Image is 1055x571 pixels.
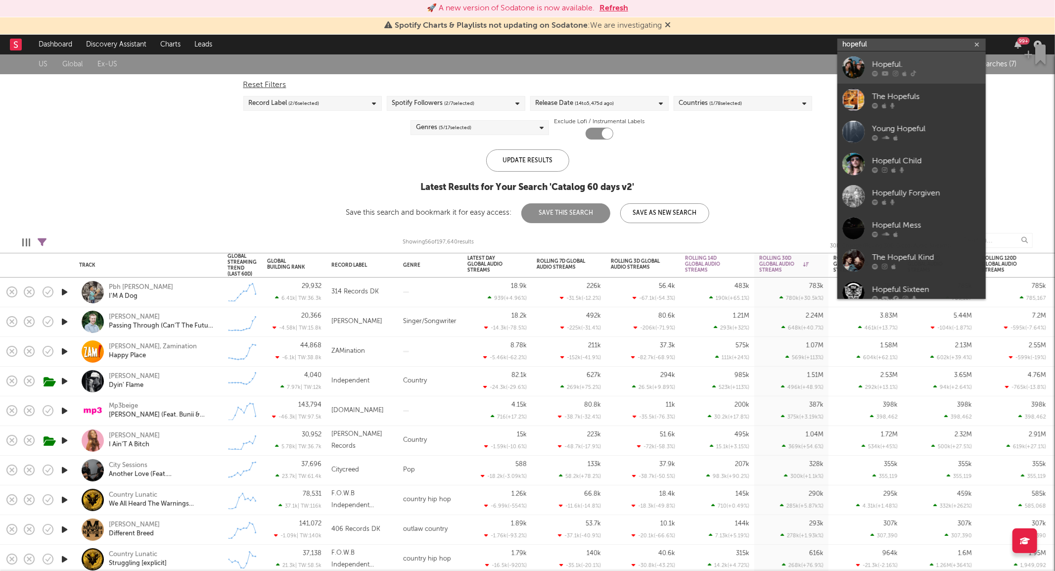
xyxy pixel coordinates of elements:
div: 5.78k | TW: 36.7k [267,443,321,450]
div: 30.2k ( +17.8 % ) [708,414,749,420]
div: Mp3beige [109,402,138,411]
div: 710 ( +0.49 % ) [711,503,749,509]
div: 939 ( +4.96 % ) [488,295,527,301]
div: 627k [587,372,601,379]
div: 588 [515,461,527,468]
div: 328k [809,461,824,468]
div: 332k ( +262 % ) [933,503,972,509]
div: 355k [884,461,898,468]
div: 56.4k [659,283,675,289]
div: Global Building Rank [267,258,307,270]
a: [PERSON_NAME] [109,313,160,322]
div: Citycreed [331,464,359,476]
a: Another Love (Feat. [GEOGRAPHIC_DATA]) [109,470,215,479]
a: Ex-US [97,58,117,71]
a: Discovery Assistant [79,35,153,54]
div: 143,794 [298,402,321,408]
div: 5.44M [954,313,972,319]
div: -18.3k ( -49.8 % ) [632,503,675,509]
div: 190k ( +65.1 % ) [709,295,749,301]
div: 290k [809,491,824,497]
div: 7.2M [1032,313,1046,319]
div: Reset Filters [243,79,812,91]
a: Hopeful Child [837,148,986,180]
div: 94k ( +2.64 % ) [933,384,972,390]
div: Young Hopeful [872,123,981,135]
div: Rolling 14D Global Audio Streams [685,255,734,273]
div: 398,462 [1018,414,1046,420]
div: 492k [586,313,601,319]
div: -6.99k ( -554 % ) [484,503,527,509]
div: 🚀 A new version of Sodatone is now available. [427,2,595,14]
div: 398,462 [870,414,898,420]
div: Showing 56 of 197,640 results [403,237,474,248]
div: 2.91M [1029,431,1046,438]
div: -765k ( -13.8 % ) [1005,384,1046,390]
div: 4.15k [511,402,527,408]
div: 355,119 [872,473,898,479]
span: ( 2 / 7 selected) [445,97,475,109]
a: Young Hopeful [837,116,986,148]
a: The Hopeful Kind [837,244,986,277]
div: 604k ( +62.1 % ) [857,354,898,361]
div: -38.7k ( -50.5 % ) [632,473,675,479]
div: 293k ( +32 % ) [714,325,749,331]
div: 523k ( +113 % ) [712,384,749,390]
div: Edit Columns [22,228,30,257]
div: 4.31k ( +1.48 % ) [856,503,898,509]
div: 145k [735,491,749,497]
div: 1.72M [881,431,898,438]
div: 4,040 [304,372,321,379]
div: -24.3k ( -29.6 % ) [483,384,527,390]
div: 14.2k ( +4.72 % ) [708,562,749,569]
div: 18.2k [511,313,527,319]
div: Spotify Followers [392,97,475,109]
div: -38.7k ( -32.4 % ) [558,414,601,420]
div: -20.1k ( -66.6 % ) [632,532,675,539]
div: 534k ( +45 % ) [862,443,898,450]
div: 98.3k ( +90.2 % ) [706,473,749,479]
a: [PERSON_NAME], Zamination [109,342,197,351]
div: Country [398,426,462,456]
label: Exclude Lofi / Instrumental Labels [554,116,644,128]
div: 495k [734,431,749,438]
div: 30D Change (Rolling 30D Global Audio Streams) [830,240,951,252]
div: -16.5k ( -920 % ) [485,562,527,569]
div: 1.26M ( +364 % ) [930,562,972,569]
div: [PERSON_NAME] [109,521,160,529]
div: 66.8k [584,491,601,497]
div: ZAMination [331,345,365,357]
div: 37.1k | TW: 116k [267,503,321,509]
div: 30D Change (Rolling 30D Global Audio Streams) [830,228,951,257]
div: 307,390 [871,532,898,539]
span: Dismiss [665,22,671,30]
a: [PERSON_NAME] [109,372,160,381]
div: 26.5k ( +9.89 % ) [632,384,675,390]
div: 269k ( +75.2 % ) [560,384,601,390]
div: country hip hop [398,485,462,515]
div: 3.65M [954,372,972,379]
div: Global Streaming Trend (last 60d) [228,253,257,277]
a: [PERSON_NAME] [109,431,160,440]
div: 355,119 [947,473,972,479]
div: 8.78k [510,342,527,349]
span: ( 1 / 78 selected) [710,97,742,109]
input: Search for artists [837,39,986,51]
div: I Ain'T A Bitch [109,440,149,449]
a: Country Lunatic [109,550,157,559]
div: -37.1k ( -40.9 % ) [558,532,601,539]
div: 314 Records DK [331,286,379,298]
div: Dyin' Flame [109,381,143,390]
div: 141,072 [299,521,321,527]
div: The Hopeful Kind [872,252,981,264]
div: -225k ( -31.4 % ) [560,325,601,331]
div: 140k [587,550,601,557]
div: 268k ( +76.9 % ) [782,562,824,569]
div: Country [398,367,462,396]
div: Save this search and bookmark it for easy access: [346,209,709,216]
div: 99 + [1017,37,1030,45]
div: Release Date [536,97,614,109]
div: 2.13M [955,342,972,349]
div: 398k [883,402,898,408]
